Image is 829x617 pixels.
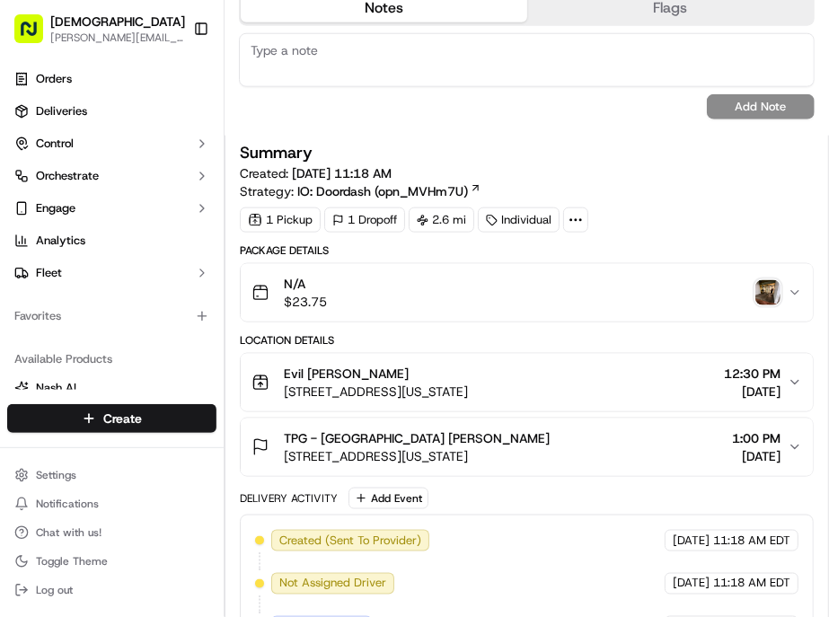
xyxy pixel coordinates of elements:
button: N/A$23.75photo_proof_of_delivery image [241,264,813,322]
div: Start new chat [61,100,295,118]
button: Toggle Theme [7,549,216,574]
span: [DATE] [732,447,780,465]
span: 12:30 PM [724,365,780,383]
button: Create [7,404,216,433]
span: API Documentation [170,189,288,207]
div: 2.6 mi [409,207,474,233]
div: 1 Dropoff [324,207,405,233]
div: Location Details [240,333,814,348]
span: [DATE] [673,533,710,549]
button: Log out [7,577,216,603]
button: Engage [7,194,216,223]
button: TPG - [GEOGRAPHIC_DATA] [PERSON_NAME][STREET_ADDRESS][US_STATE]1:00 PM[DATE] [241,419,813,476]
a: Analytics [7,226,216,255]
span: Evil [PERSON_NAME] [284,365,409,383]
span: Not Assigned Driver [279,576,386,592]
div: Delivery Activity [240,491,338,506]
span: Deliveries [36,103,87,119]
a: Nash AI [14,380,209,396]
span: Toggle Theme [36,554,108,569]
div: Individual [478,207,560,233]
span: 11:18 AM EDT [713,533,790,549]
span: [DATE] 11:18 AM [292,165,392,181]
div: Package Details [240,243,814,258]
span: Knowledge Base [36,189,137,207]
button: Chat with us! [7,520,216,545]
span: Settings [36,468,76,482]
a: Powered byPylon [127,232,217,246]
button: Evil [PERSON_NAME][STREET_ADDRESS][US_STATE]12:30 PM[DATE] [241,354,813,411]
a: Deliveries [7,97,216,126]
span: Nash AI [36,380,76,396]
span: [STREET_ADDRESS][US_STATE] [284,383,468,401]
span: Created (Sent To Provider) [279,533,421,549]
span: Pylon [179,233,217,246]
span: [DATE] [724,383,780,401]
div: 📗 [18,190,32,205]
button: Orchestrate [7,162,216,190]
input: Got a question? Start typing here... [47,44,323,63]
img: 1736555255976-a54dd68f-1ca7-489b-9aae-adbdc363a1c4 [18,100,50,132]
span: Created: [240,164,392,182]
div: 💻 [152,190,166,205]
button: Settings [7,463,216,488]
span: IO: Doordash (opn_MVHm7U) [297,182,468,200]
div: 1 Pickup [240,207,321,233]
div: Strategy: [240,182,481,200]
span: [DATE] [673,576,710,592]
button: Control [7,129,216,158]
span: Create [103,410,142,427]
span: Control [36,136,74,152]
button: Fleet [7,259,216,287]
button: Start new chat [305,105,327,127]
span: Notifications [36,497,99,511]
span: 1:00 PM [732,429,780,447]
span: $23.75 [284,293,327,311]
span: N/A [284,275,327,293]
a: 📗Knowledge Base [11,181,145,214]
button: [DEMOGRAPHIC_DATA] [50,13,185,31]
button: Nash AI [7,374,216,402]
span: [STREET_ADDRESS][US_STATE] [284,447,550,465]
span: Engage [36,200,75,216]
span: 11:18 AM EDT [713,576,790,592]
img: photo_proof_of_delivery image [755,280,780,305]
div: We're available if you need us! [61,118,227,132]
div: Favorites [7,302,216,331]
span: Chat with us! [36,525,101,540]
h3: Summary [240,145,313,161]
span: Log out [36,583,73,597]
span: TPG - [GEOGRAPHIC_DATA] [PERSON_NAME] [284,429,550,447]
button: Add Event [348,488,428,509]
button: Notifications [7,491,216,516]
span: Fleet [36,265,62,281]
a: 💻API Documentation [145,181,295,214]
a: Orders [7,65,216,93]
button: [DEMOGRAPHIC_DATA][PERSON_NAME][EMAIL_ADDRESS][DOMAIN_NAME] [7,7,186,50]
span: Orchestrate [36,168,99,184]
a: IO: Doordash (opn_MVHm7U) [297,182,481,200]
span: Analytics [36,233,85,249]
button: [PERSON_NAME][EMAIL_ADDRESS][DOMAIN_NAME] [50,31,185,45]
div: Available Products [7,345,216,374]
span: Orders [36,71,72,87]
